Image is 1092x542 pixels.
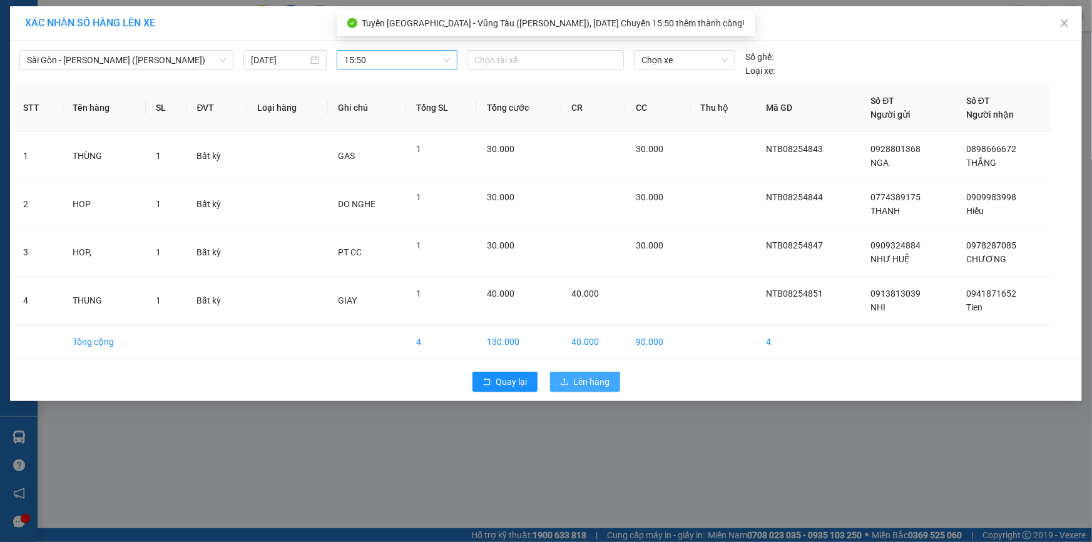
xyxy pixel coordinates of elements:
span: 1 [156,295,161,305]
span: 0898666672 [966,144,1016,154]
span: 30.000 [636,144,663,154]
span: 30.000 [487,240,514,250]
input: 15/08/2025 [251,53,308,67]
span: 30.000 [636,192,663,202]
td: HOP, [63,228,146,277]
td: 90.000 [626,325,690,359]
span: NTB08254843 [766,144,823,154]
td: 3 [13,228,63,277]
td: Bất kỳ [186,132,247,180]
td: 40.000 [561,325,626,359]
span: NHI [871,302,886,312]
td: 4 [406,325,477,359]
span: 0941871652 [966,289,1016,299]
span: 1 [416,240,421,250]
th: STT [13,84,63,132]
span: rollback [482,377,491,387]
td: 4 [756,325,860,359]
span: CHƯƠNG [966,254,1006,264]
td: 2 [13,180,63,228]
span: 30.000 [487,192,514,202]
th: Tên hàng [63,84,146,132]
span: NTB08254844 [766,192,823,202]
span: NTB08254847 [766,240,823,250]
th: CC [626,84,690,132]
td: 4 [13,277,63,325]
span: 0928801368 [871,144,921,154]
th: SL [146,84,186,132]
td: Bất kỳ [186,180,247,228]
span: 30.000 [636,240,663,250]
span: 0909324884 [871,240,921,250]
td: Bất kỳ [186,228,247,277]
span: 1 [416,192,421,202]
button: rollbackQuay lại [472,372,538,392]
th: Mã GD [756,84,860,132]
span: Lên hàng [574,375,610,389]
span: 0913813039 [871,289,921,299]
button: Close [1047,6,1082,41]
span: 15:50 [344,51,450,69]
span: NHƯ HUỆ [871,254,911,264]
span: NGA [871,158,889,168]
td: Bất kỳ [186,277,247,325]
span: 40.000 [571,289,599,299]
span: 1 [416,289,421,299]
span: 1 [416,144,421,154]
button: uploadLên hàng [550,372,620,392]
td: THUNG [63,277,146,325]
span: Sài Gòn - Vũng Tàu (Hàng Hoá) [27,51,226,69]
th: Tổng cước [477,84,561,132]
th: Ghi chú [328,84,406,132]
span: 30.000 [487,144,514,154]
th: CR [561,84,626,132]
span: upload [560,377,569,387]
span: close [1059,18,1069,28]
td: 1 [13,132,63,180]
span: NTB08254851 [766,289,823,299]
span: Quay lại [496,375,528,389]
span: Số ghế: [745,50,773,64]
span: Chọn xe [641,51,728,69]
th: ĐVT [186,84,247,132]
span: 0774389175 [871,192,921,202]
span: 1 [156,247,161,257]
span: DO NGHE [338,199,375,209]
td: HOP [63,180,146,228]
span: Hiếu [966,206,984,216]
span: XÁC NHẬN SỐ HÀNG LÊN XE [25,17,155,29]
span: 1 [156,199,161,209]
th: Thu hộ [691,84,757,132]
span: Số ĐT [871,96,895,106]
span: GAS [338,151,355,161]
td: Tổng cộng [63,325,146,359]
span: check-circle [347,18,357,28]
span: Người gửi [871,110,911,120]
span: 40.000 [487,289,514,299]
span: PT CC [338,247,362,257]
td: 130.000 [477,325,561,359]
span: Loại xe: [745,64,775,78]
span: THANH [871,206,901,216]
span: Tien [966,302,982,312]
span: 1 [156,151,161,161]
span: Người nhận [966,110,1014,120]
span: Tuyến [GEOGRAPHIC_DATA] - Vũng Tàu ([PERSON_NAME]), [DATE] Chuyến 15:50 thêm thành công! [362,18,745,28]
span: THẮNG [966,158,996,168]
th: Tổng SL [406,84,477,132]
span: Số ĐT [966,96,990,106]
th: Loại hàng [247,84,328,132]
span: 0978287085 [966,240,1016,250]
span: GIAY [338,295,357,305]
span: 0909983998 [966,192,1016,202]
td: THÙNG [63,132,146,180]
